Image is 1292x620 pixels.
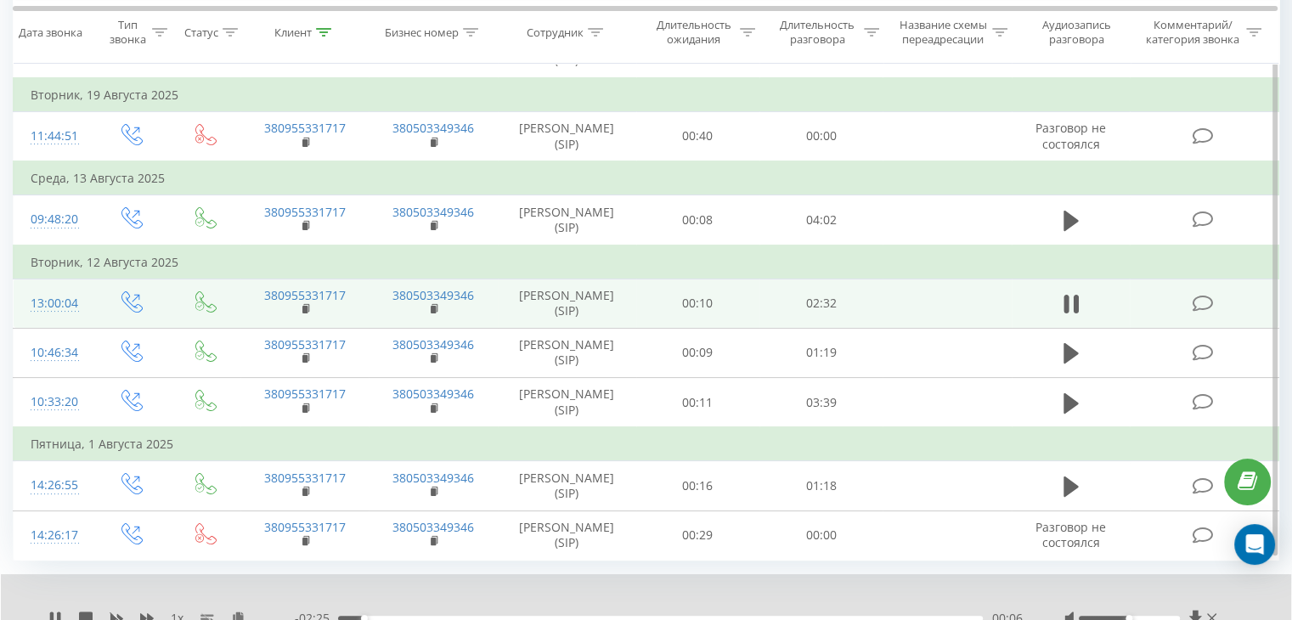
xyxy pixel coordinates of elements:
a: 380955331717 [264,287,346,303]
a: 380955331717 [264,120,346,136]
div: Аудиозапись разговора [1027,18,1126,47]
div: 14:26:55 [31,469,76,502]
td: 00:00 [759,111,883,161]
div: Дата звонка [19,25,82,39]
a: 380503349346 [392,287,474,303]
div: 10:33:20 [31,386,76,419]
td: [PERSON_NAME] (SIP) [498,111,636,161]
div: 11:44:51 [31,120,76,153]
div: Клиент [274,25,312,39]
div: Сотрудник [527,25,584,39]
td: [PERSON_NAME] (SIP) [498,195,636,245]
td: 01:18 [759,461,883,510]
a: 380955331717 [264,519,346,535]
div: Длительность разговора [775,18,860,47]
a: 380955331717 [264,386,346,402]
div: 10:46:34 [31,336,76,369]
td: [PERSON_NAME] (SIP) [498,378,636,428]
td: 00:11 [636,378,759,428]
td: 03:39 [759,378,883,428]
td: 00:10 [636,279,759,328]
a: 380503349346 [392,204,474,220]
td: 00:29 [636,510,759,560]
span: Разговор не состоялся [1035,120,1106,151]
a: 380503349346 [392,336,474,352]
td: [PERSON_NAME] (SIP) [498,328,636,377]
td: 01:19 [759,328,883,377]
span: Разговор не состоялся [1035,519,1106,550]
td: 00:40 [636,111,759,161]
td: 00:09 [636,328,759,377]
div: 09:48:20 [31,203,76,236]
td: Вторник, 19 Августа 2025 [14,78,1279,112]
td: 00:08 [636,195,759,245]
td: Среда, 13 Августа 2025 [14,161,1279,195]
div: Статус [184,25,218,39]
a: 380955331717 [264,470,346,486]
div: Бизнес номер [385,25,459,39]
a: 380503349346 [392,120,474,136]
div: Длительность ожидания [652,18,736,47]
td: [PERSON_NAME] (SIP) [498,279,636,328]
div: 14:26:17 [31,519,76,552]
div: 13:00:04 [31,287,76,320]
a: 380503349346 [392,519,474,535]
td: Вторник, 12 Августа 2025 [14,245,1279,279]
td: [PERSON_NAME] (SIP) [498,510,636,560]
td: Пятница, 1 Августа 2025 [14,427,1279,461]
a: 380955331717 [264,204,346,220]
div: Комментарий/категория звонка [1142,18,1242,47]
td: 04:02 [759,195,883,245]
a: 380955331717 [264,336,346,352]
td: 00:16 [636,461,759,510]
td: 00:00 [759,510,883,560]
a: 380503349346 [392,470,474,486]
div: Open Intercom Messenger [1234,524,1275,565]
a: 380503349346 [392,386,474,402]
td: [PERSON_NAME] (SIP) [498,461,636,510]
div: Название схемы переадресации [899,18,988,47]
div: Тип звонка [107,18,147,47]
td: 02:32 [759,279,883,328]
